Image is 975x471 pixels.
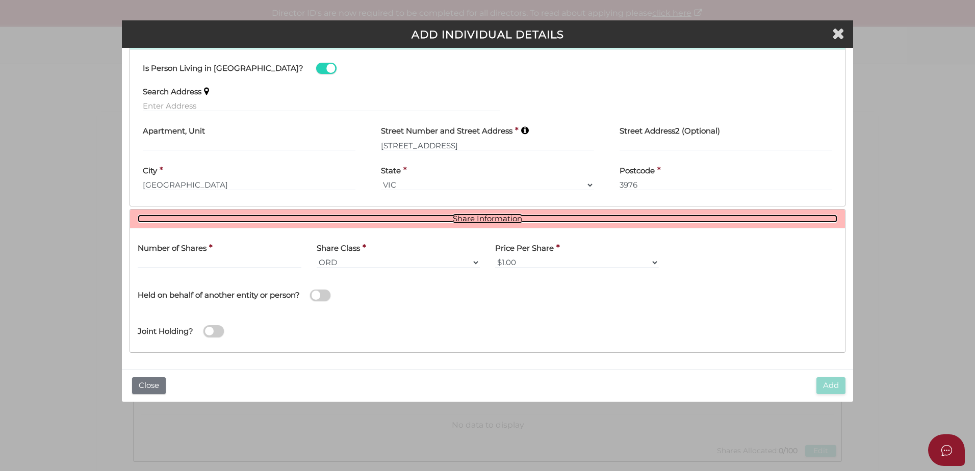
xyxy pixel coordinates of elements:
[495,244,554,253] h4: Price Per Share
[620,167,655,175] h4: Postcode
[138,327,193,336] h4: Joint Holding?
[138,215,837,223] a: Share Information
[143,167,157,175] h4: City
[138,291,300,300] h4: Held on behalf of another entity or person?
[138,244,207,253] h4: Number of Shares
[381,167,401,175] h4: State
[132,377,166,394] button: Close
[317,244,360,253] h4: Share Class
[928,434,965,466] button: Open asap
[816,377,845,394] button: Add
